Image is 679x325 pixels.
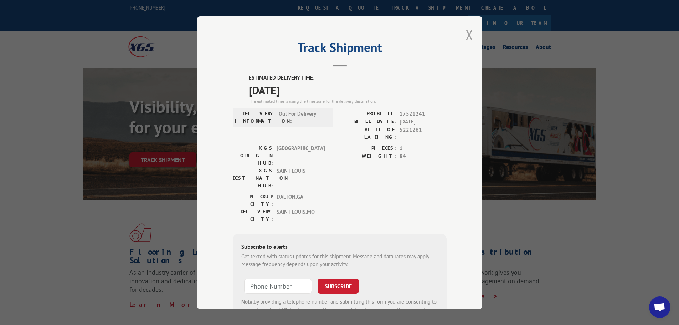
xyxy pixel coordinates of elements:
[249,98,447,104] div: The estimated time is using the time zone for the delivery destination.
[318,278,359,293] button: SUBSCRIBE
[400,110,447,118] span: 17521241
[400,118,447,126] span: [DATE]
[340,110,396,118] label: PROBILL:
[277,193,325,208] span: DALTON , GA
[400,144,447,152] span: 1
[241,252,438,268] div: Get texted with status updates for this shipment. Message and data rates may apply. Message frequ...
[241,298,438,322] div: by providing a telephone number and submitting this form you are consenting to be contacted by SM...
[340,118,396,126] label: BILL DATE:
[340,144,396,152] label: PIECES:
[244,278,312,293] input: Phone Number
[233,193,273,208] label: PICKUP CITY:
[241,242,438,252] div: Subscribe to alerts
[340,126,396,141] label: BILL OF LADING:
[277,144,325,167] span: [GEOGRAPHIC_DATA]
[277,167,325,189] span: SAINT LOUIS
[249,74,447,82] label: ESTIMATED DELIVERY TIME:
[277,208,325,223] span: SAINT LOUIS , MO
[400,152,447,161] span: 84
[233,144,273,167] label: XGS ORIGIN HUB:
[649,296,670,318] div: Open chat
[400,126,447,141] span: 5221261
[233,208,273,223] label: DELIVERY CITY:
[233,167,273,189] label: XGS DESTINATION HUB:
[249,82,447,98] span: [DATE]
[465,25,473,44] button: Close modal
[235,110,275,125] label: DELIVERY INFORMATION:
[233,42,447,56] h2: Track Shipment
[340,152,396,161] label: WEIGHT:
[241,298,254,305] strong: Note:
[279,110,327,125] span: Out For Delivery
